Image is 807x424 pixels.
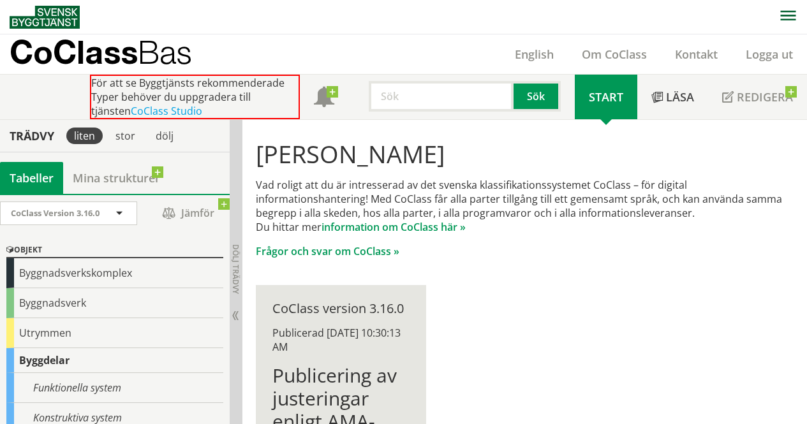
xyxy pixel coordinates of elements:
[66,128,103,144] div: liten
[514,81,561,112] button: Sök
[6,258,223,288] div: Byggnadsverkskomplex
[230,244,241,294] span: Dölj trädvy
[256,140,794,168] h1: [PERSON_NAME]
[256,244,399,258] a: Frågor och svar om CoClass »
[272,302,410,316] div: CoClass version 3.16.0
[10,34,219,74] a: CoClassBas
[314,88,334,108] span: Notifikationer
[6,373,223,403] div: Funktionella system
[3,129,61,143] div: Trädvy
[63,162,170,194] a: Mina strukturer
[6,348,223,373] div: Byggdelar
[6,288,223,318] div: Byggnadsverk
[11,207,100,219] span: CoClass Version 3.16.0
[568,47,661,62] a: Om CoClass
[369,81,514,112] input: Sök
[148,128,181,144] div: dölj
[138,33,192,71] span: Bas
[575,75,637,119] a: Start
[708,75,807,119] a: Redigera
[666,89,694,105] span: Läsa
[322,220,466,234] a: information om CoClass här »
[10,6,80,29] img: Svensk Byggtjänst
[6,318,223,348] div: Utrymmen
[10,45,192,59] p: CoClass
[6,243,223,258] div: Objekt
[150,202,226,224] span: Jämför
[661,47,732,62] a: Kontakt
[131,104,202,118] a: CoClass Studio
[637,75,708,119] a: Läsa
[732,47,807,62] a: Logga ut
[108,128,143,144] div: stor
[589,89,623,105] span: Start
[272,326,410,354] div: Publicerad [DATE] 10:30:13 AM
[90,75,300,119] div: För att se Byggtjänsts rekommenderade Typer behöver du uppgradera till tjänsten
[737,89,793,105] span: Redigera
[501,47,568,62] a: English
[256,178,794,234] p: Vad roligt att du är intresserad av det svenska klassifikationssystemet CoClass – för digital inf...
